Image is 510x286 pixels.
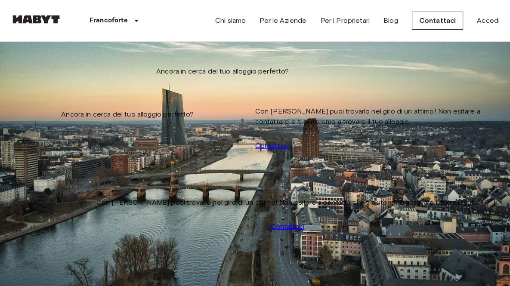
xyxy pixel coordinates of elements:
span: Ancora in cerca del tuo alloggio perfetto? [156,66,289,77]
a: Per i Proprietari [320,15,370,26]
img: Habyt [10,15,62,24]
a: Contattaci [412,12,464,30]
p: Francoforte [90,15,128,26]
a: Blog [383,15,398,26]
span: Con [PERSON_NAME] puoi trovarlo nel giro di un attimo! Non esitare a contattarci e ti aiuteremo a... [96,197,479,208]
a: Per le Aziende [260,15,306,26]
a: Contattaci [270,221,304,232]
a: Chi siamo [215,15,246,26]
a: Accedi [477,15,500,26]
